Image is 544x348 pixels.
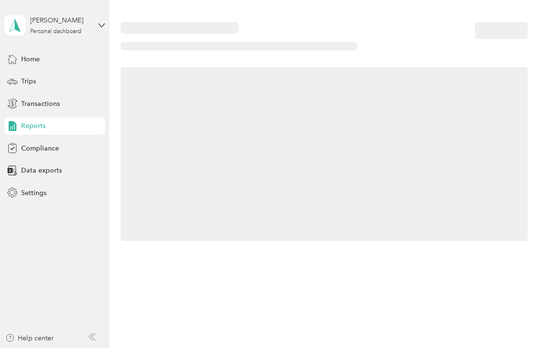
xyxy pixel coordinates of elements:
[30,29,81,35] div: Personal dashboard
[21,76,36,86] span: Trips
[490,294,544,348] iframe: Everlance-gr Chat Button Frame
[21,121,46,131] span: Reports
[21,54,40,64] span: Home
[30,15,90,25] div: [PERSON_NAME]
[21,165,62,175] span: Data exports
[21,188,46,198] span: Settings
[21,143,59,153] span: Compliance
[5,333,54,343] button: Help center
[21,99,60,109] span: Transactions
